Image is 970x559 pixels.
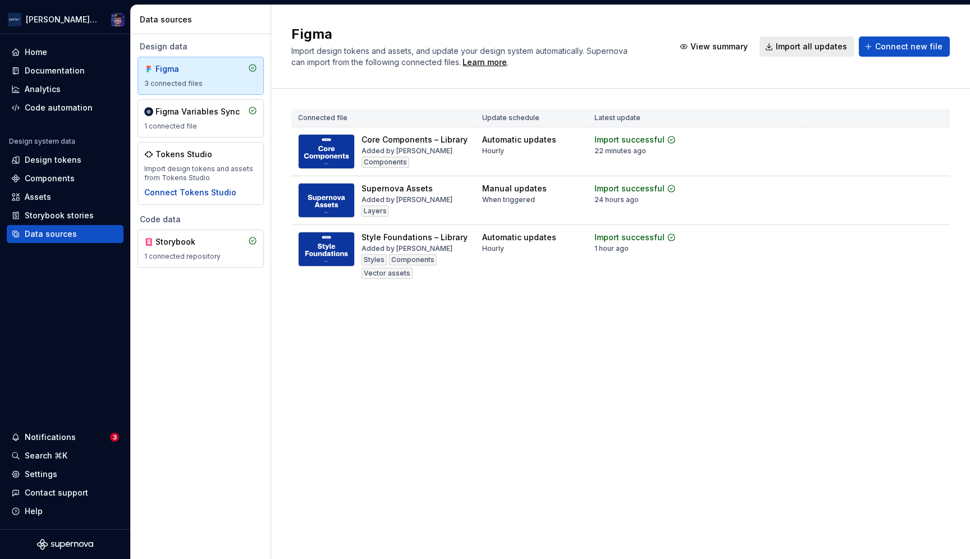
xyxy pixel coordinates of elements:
button: Contact support [7,484,123,502]
div: Code data [138,214,264,225]
a: Storybook stories [7,207,123,224]
div: Manual updates [482,183,547,194]
div: Added by [PERSON_NAME] [362,195,452,204]
div: Hourly [482,146,504,155]
a: Storybook1 connected repository [138,230,264,268]
div: Tokens Studio [155,149,212,160]
div: Import design tokens and assets from Tokens Studio [144,164,257,182]
div: Components [25,173,75,184]
svg: Supernova Logo [37,539,93,550]
div: Settings [25,469,57,480]
button: [PERSON_NAME] AirlinesColin LeBlanc [2,7,128,31]
div: Notifications [25,432,76,443]
div: Automatic updates [482,232,556,243]
div: Search ⌘K [25,450,67,461]
div: Help [25,506,43,517]
div: Figma [155,63,209,75]
a: Figma3 connected files [138,57,264,95]
div: Hourly [482,244,504,253]
button: View summary [674,36,755,57]
div: Documentation [25,65,85,76]
span: View summary [690,41,748,52]
div: 22 minutes ago [594,146,646,155]
img: f0306bc8-3074-41fb-b11c-7d2e8671d5eb.png [8,13,21,26]
div: Components [362,157,409,168]
h2: Figma [291,25,661,43]
div: Design system data [9,137,75,146]
button: Import all updates [759,36,854,57]
div: Import successful [594,134,665,145]
div: Styles [362,254,387,265]
a: Settings [7,465,123,483]
img: Colin LeBlanc [111,13,125,26]
div: Figma Variables Sync [155,106,240,117]
div: Components [389,254,437,265]
a: Analytics [7,80,123,98]
div: 1 connected file [144,122,257,131]
a: Components [7,169,123,187]
a: Learn more [463,57,507,68]
div: 1 hour ago [594,244,629,253]
div: Storybook [155,236,209,248]
div: Import successful [594,183,665,194]
a: Design tokens [7,151,123,169]
div: 24 hours ago [594,195,639,204]
div: Data sources [140,14,266,25]
div: Added by [PERSON_NAME] [362,146,452,155]
span: 3 [110,433,119,442]
div: When triggered [482,195,535,204]
div: Automatic updates [482,134,556,145]
a: Code automation [7,99,123,117]
div: 1 connected repository [144,252,257,261]
div: Design data [138,41,264,52]
a: Assets [7,188,123,206]
button: Help [7,502,123,520]
button: Connect Tokens Studio [144,187,236,198]
div: Added by [PERSON_NAME] [362,244,452,253]
div: Storybook stories [25,210,94,221]
div: Assets [25,191,51,203]
a: Data sources [7,225,123,243]
th: Latest update [588,109,704,127]
div: Contact support [25,487,88,498]
button: Connect new file [859,36,950,57]
span: Import all updates [776,41,847,52]
div: Data sources [25,228,77,240]
button: Notifications3 [7,428,123,446]
div: [PERSON_NAME] Airlines [26,14,98,25]
a: Figma Variables Sync1 connected file [138,99,264,138]
div: 3 connected files [144,79,257,88]
div: Analytics [25,84,61,95]
div: Style Foundations – Library [362,232,468,243]
span: . [461,58,509,67]
div: Vector assets [362,268,413,279]
div: Layers [362,205,389,217]
th: Update schedule [475,109,588,127]
span: Import design tokens and assets, and update your design system automatically. Supernova can impor... [291,46,630,67]
div: Core Components – Library [362,134,468,145]
div: Import successful [594,232,665,243]
a: Documentation [7,62,123,80]
a: Tokens StudioImport design tokens and assets from Tokens StudioConnect Tokens Studio [138,142,264,205]
th: Connected file [291,109,475,127]
button: Search ⌘K [7,447,123,465]
div: Code automation [25,102,93,113]
a: Home [7,43,123,61]
div: Home [25,47,47,58]
div: Design tokens [25,154,81,166]
div: Supernova Assets [362,183,433,194]
span: Connect new file [875,41,942,52]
